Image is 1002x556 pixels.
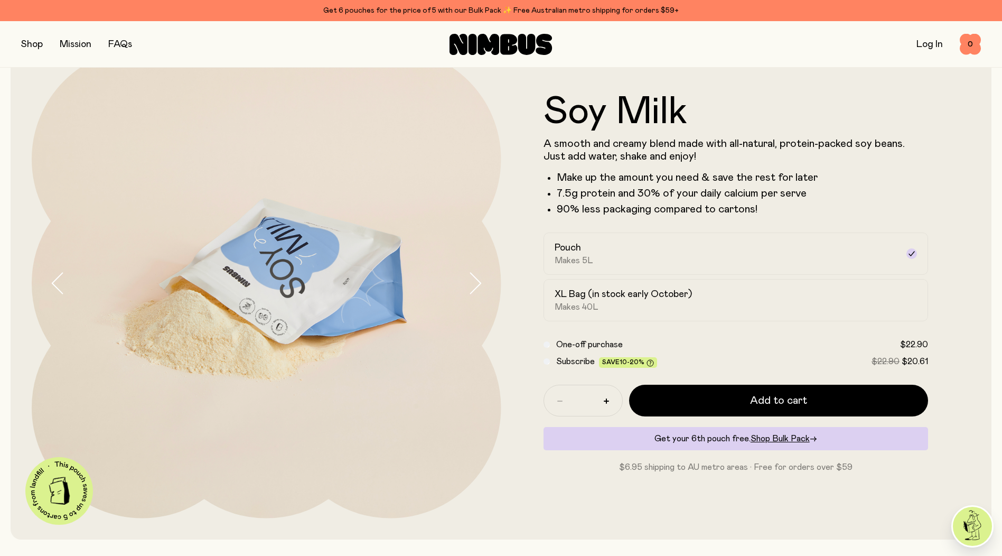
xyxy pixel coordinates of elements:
span: Save [602,359,654,367]
span: $20.61 [902,357,928,366]
span: One-off purchase [556,340,623,349]
span: Add to cart [750,393,807,408]
span: Makes 40L [555,302,598,312]
p: $6.95 shipping to AU metro areas · Free for orders over $59 [544,461,929,474]
p: A smooth and creamy blend made with all-natural, protein-packed soy beans. Just add water, shake ... [544,137,929,163]
h2: XL Bag (in stock early October) [555,288,692,301]
div: Get 6 pouches for the price of 5 with our Bulk Pack ✨ Free Australian metro shipping for orders $59+ [21,4,981,17]
li: Make up the amount you need & save the rest for later [557,171,929,184]
span: Makes 5L [555,255,593,266]
a: Shop Bulk Pack→ [751,434,817,443]
span: $22.90 [900,340,928,349]
button: Add to cart [629,385,929,416]
li: 7.5g protein and 30% of your daily calcium per serve [557,187,929,200]
div: Get your 6th pouch free. [544,427,929,450]
a: Log In [916,40,943,49]
p: 90% less packaging compared to cartons! [557,203,929,216]
span: Subscribe [556,357,595,366]
a: Mission [60,40,91,49]
span: Shop Bulk Pack [751,434,810,443]
span: 10-20% [620,359,644,365]
img: agent [953,507,992,546]
button: 0 [960,34,981,55]
h2: Pouch [555,242,581,254]
h1: Soy Milk [544,93,929,131]
a: FAQs [108,40,132,49]
span: $22.90 [872,357,900,366]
